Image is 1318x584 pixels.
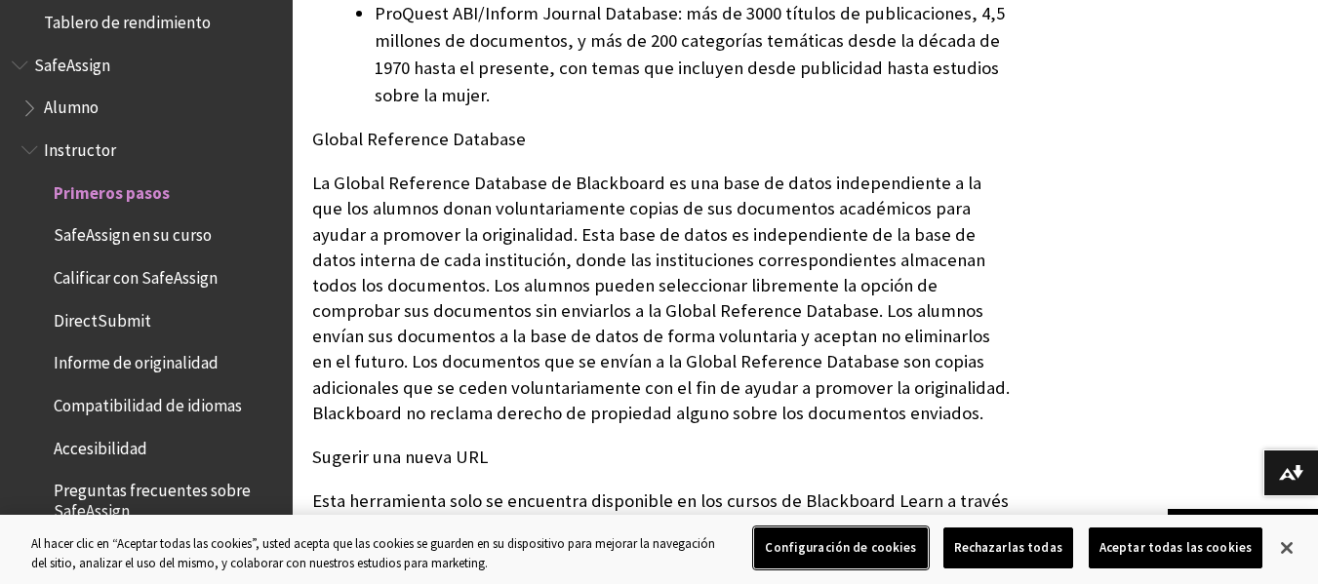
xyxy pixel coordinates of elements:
a: Volver arriba [1168,509,1318,545]
p: Esta herramienta solo se encuentra disponible en los cursos de Blackboard Learn a través de la vi... [312,488,1010,539]
p: Global Reference Database [312,127,1010,152]
span: SafeAssign [34,49,110,75]
span: Accesibilidad [54,432,147,458]
p: Sugerir una nueva URL [312,445,1010,470]
button: Configuración de cookies [754,527,927,568]
span: SafeAssign en su curso [54,219,212,246]
span: Preguntas frecuentes sobre SafeAssign [54,475,279,521]
span: Primeros pasos [54,176,170,203]
span: Tablero de rendimiento [44,6,211,32]
span: Informe de originalidad [54,347,219,373]
span: Calificar con SafeAssign [54,261,218,288]
button: Aceptar todas las cookies [1089,527,1262,568]
span: Compatibilidad de idiomas [54,389,242,415]
p: La Global Reference Database de Blackboard es una base de datos independiente a la que los alumno... [312,171,1010,426]
button: Rechazarlas todas [943,527,1073,568]
span: DirectSubmit [54,304,151,331]
span: Instructor [44,134,116,160]
span: Alumno [44,92,99,118]
nav: Book outline for Blackboard SafeAssign [12,49,281,563]
div: Al hacer clic en “Aceptar todas las cookies”, usted acepta que las cookies se guarden en su dispo... [31,534,725,572]
button: Cerrar [1265,526,1308,569]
